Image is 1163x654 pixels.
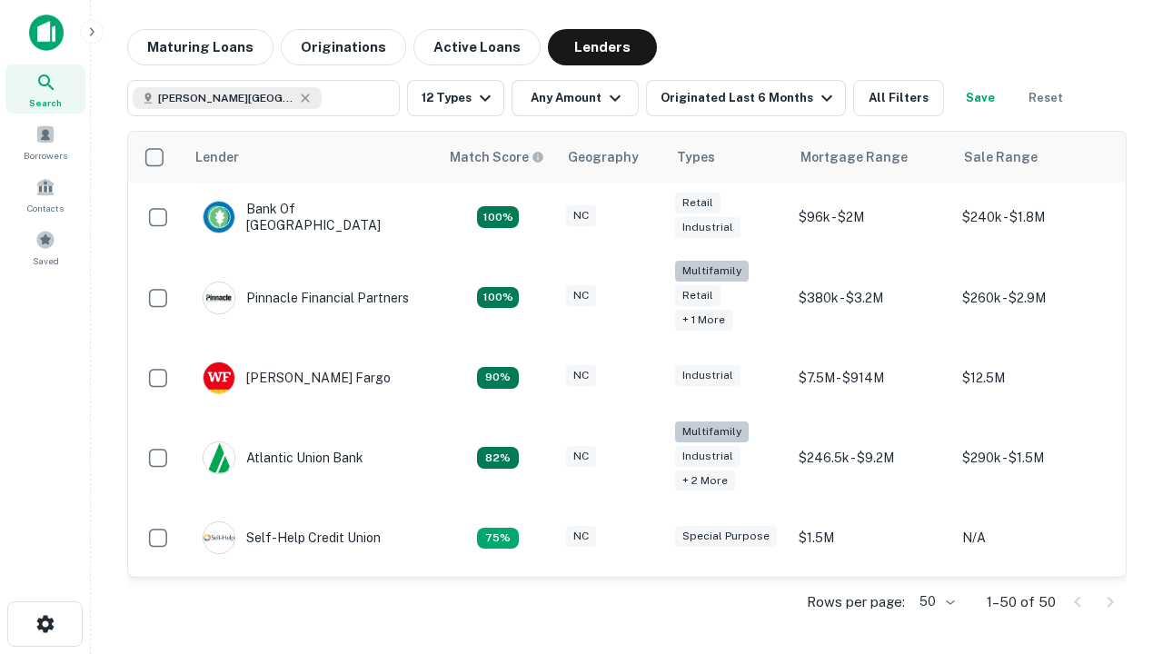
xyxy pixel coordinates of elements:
[912,589,958,615] div: 50
[661,87,838,109] div: Originated Last 6 Months
[1017,80,1075,116] button: Reset
[477,287,519,309] div: Matching Properties: 24, hasApolloMatch: undefined
[5,64,85,114] a: Search
[807,591,905,613] p: Rows per page:
[413,29,541,65] button: Active Loans
[853,80,944,116] button: All Filters
[477,206,519,228] div: Matching Properties: 14, hasApolloMatch: undefined
[675,193,721,213] div: Retail
[953,132,1117,183] th: Sale Range
[953,252,1117,343] td: $260k - $2.9M
[127,29,273,65] button: Maturing Loans
[953,183,1117,252] td: $240k - $1.8M
[204,442,234,473] img: picture
[646,80,846,116] button: Originated Last 6 Months
[29,95,62,110] span: Search
[566,365,596,386] div: NC
[790,343,953,412] td: $7.5M - $914M
[566,285,596,306] div: NC
[953,412,1117,504] td: $290k - $1.5M
[548,29,657,65] button: Lenders
[677,146,715,168] div: Types
[407,80,504,116] button: 12 Types
[204,282,234,313] img: picture
[158,90,294,106] span: [PERSON_NAME][GEOGRAPHIC_DATA], [GEOGRAPHIC_DATA]
[790,412,953,504] td: $246.5k - $9.2M
[675,261,749,282] div: Multifamily
[951,80,1009,116] button: Save your search to get updates of matches that match your search criteria.
[987,591,1056,613] p: 1–50 of 50
[675,446,741,467] div: Industrial
[790,183,953,252] td: $96k - $2M
[953,343,1117,412] td: $12.5M
[566,526,596,547] div: NC
[675,471,735,491] div: + 2 more
[557,132,666,183] th: Geography
[281,29,406,65] button: Originations
[477,447,519,469] div: Matching Properties: 11, hasApolloMatch: undefined
[675,421,749,442] div: Multifamily
[450,147,541,167] h6: Match Score
[477,528,519,550] div: Matching Properties: 10, hasApolloMatch: undefined
[964,146,1038,168] div: Sale Range
[790,503,953,572] td: $1.5M
[29,15,64,51] img: capitalize-icon.png
[566,446,596,467] div: NC
[33,253,59,268] span: Saved
[800,146,908,168] div: Mortgage Range
[666,132,790,183] th: Types
[675,217,741,238] div: Industrial
[675,285,721,306] div: Retail
[5,117,85,166] a: Borrowers
[790,252,953,343] td: $380k - $3.2M
[675,310,732,331] div: + 1 more
[439,132,557,183] th: Capitalize uses an advanced AI algorithm to match your search with the best lender. The match sco...
[1072,451,1163,538] iframe: Chat Widget
[204,202,234,233] img: picture
[566,205,596,226] div: NC
[203,201,421,233] div: Bank Of [GEOGRAPHIC_DATA]
[5,223,85,272] a: Saved
[5,170,85,219] a: Contacts
[203,362,391,394] div: [PERSON_NAME] Fargo
[512,80,639,116] button: Any Amount
[450,147,544,167] div: Capitalize uses an advanced AI algorithm to match your search with the best lender. The match sco...
[953,503,1117,572] td: N/A
[675,526,777,547] div: Special Purpose
[204,522,234,553] img: picture
[203,282,409,314] div: Pinnacle Financial Partners
[568,146,639,168] div: Geography
[790,132,953,183] th: Mortgage Range
[675,365,741,386] div: Industrial
[195,146,239,168] div: Lender
[204,362,234,393] img: picture
[24,148,67,163] span: Borrowers
[27,201,64,215] span: Contacts
[203,441,363,474] div: Atlantic Union Bank
[203,521,381,554] div: Self-help Credit Union
[477,367,519,389] div: Matching Properties: 12, hasApolloMatch: undefined
[184,132,439,183] th: Lender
